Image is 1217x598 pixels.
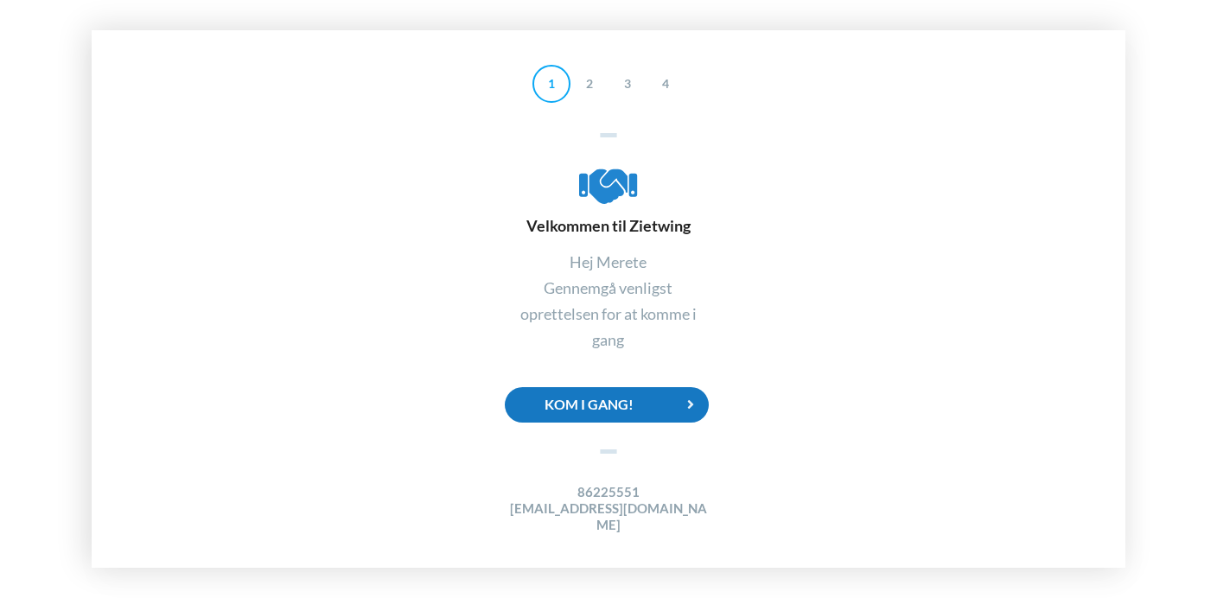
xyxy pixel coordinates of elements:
div: 4 [647,65,685,103]
div: 2 [570,65,608,103]
div: Hej Merete Gennemgå venligst oprettelsen for at komme i gang [505,249,712,353]
div: 3 [608,65,647,103]
h4: [EMAIL_ADDRESS][DOMAIN_NAME] [505,500,712,534]
div: Velkommen til Zietwing [505,163,712,236]
h4: 86225551 [505,484,712,500]
div: Kom i gang! [505,387,709,423]
div: 1 [532,65,570,103]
